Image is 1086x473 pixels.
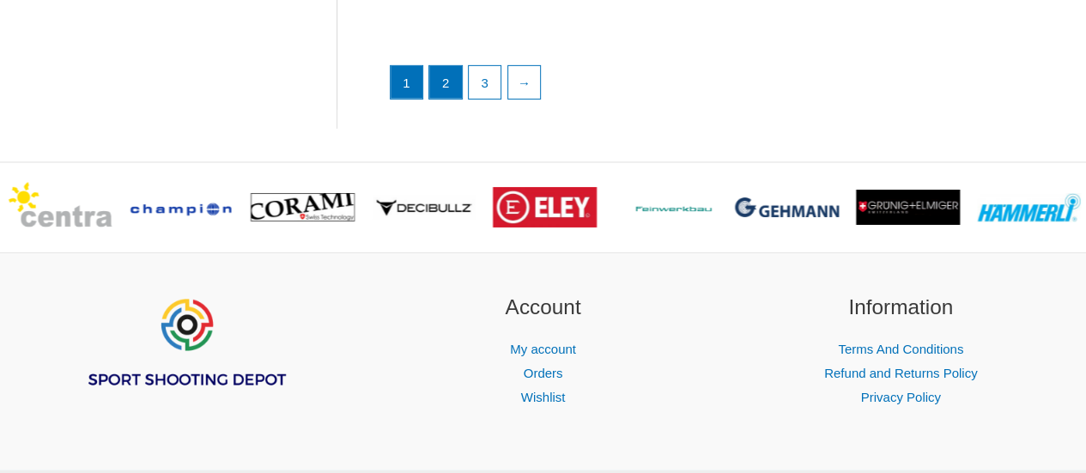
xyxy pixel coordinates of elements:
[28,292,343,431] aside: Footer Widget 1
[743,337,1059,409] nav: Information
[389,65,1058,108] nav: Product Pagination
[391,66,423,99] span: Page 1
[824,366,977,380] a: Refund and Returns Policy
[385,292,701,409] aside: Footer Widget 2
[469,66,501,99] a: Page 3
[429,66,462,99] a: Page 2
[524,366,563,380] a: Orders
[508,66,541,99] a: →
[510,342,576,356] a: My account
[860,390,940,404] a: Privacy Policy
[385,337,701,409] nav: Account
[838,342,963,356] a: Terms And Conditions
[493,187,597,227] img: brand logo
[743,292,1059,324] h2: Information
[385,292,701,324] h2: Account
[521,390,566,404] a: Wishlist
[743,292,1059,409] aside: Footer Widget 3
